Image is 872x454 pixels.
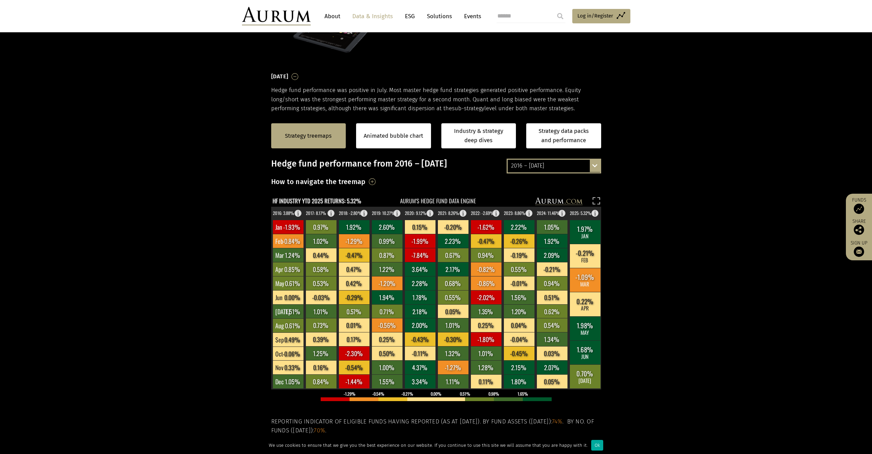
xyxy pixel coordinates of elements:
p: Hedge fund performance was positive in July. Most master hedge fund strategies generated positive... [271,86,601,113]
span: Log in/Register [577,12,613,20]
h3: Hedge fund performance from 2016 – [DATE] [271,159,601,169]
a: Sign up [849,240,869,257]
div: Ok [591,440,603,451]
h3: [DATE] [271,71,288,82]
img: Sign up to our newsletter [854,247,864,257]
a: Animated bubble chart [364,132,423,140]
span: 70% [314,427,325,434]
h5: Reporting indicator of eligible funds having reported (as at [DATE]). By fund assets ([DATE]): . ... [271,417,601,435]
img: Access Funds [854,204,864,214]
h3: How to navigate the treemap [271,176,366,188]
span: sub-strategy [452,105,484,112]
img: Share this post [854,225,864,235]
a: Log in/Register [572,9,630,23]
span: 74% [552,418,562,425]
a: Events [461,10,481,23]
div: Share [849,219,869,235]
a: Funds [849,197,869,214]
a: ESG [401,10,418,23]
div: 2016 – [DATE] [508,160,600,172]
a: Strategy data packs and performance [526,123,601,148]
a: About [321,10,344,23]
a: Solutions [423,10,455,23]
a: Industry & strategy deep dives [441,123,516,148]
input: Submit [553,9,567,23]
a: Strategy treemaps [285,132,332,140]
a: Data & Insights [349,10,396,23]
img: Aurum [242,7,311,25]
